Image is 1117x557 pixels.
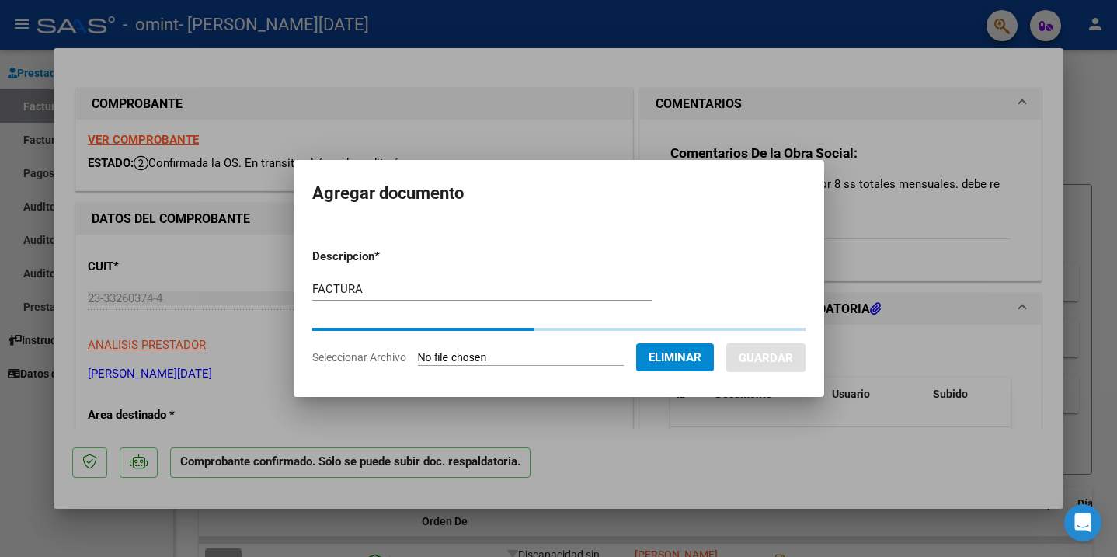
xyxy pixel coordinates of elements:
button: Eliminar [636,343,714,371]
span: Eliminar [649,350,701,364]
p: Descripcion [312,248,461,266]
span: Guardar [739,351,793,365]
div: Open Intercom Messenger [1064,504,1101,541]
button: Guardar [726,343,806,372]
h2: Agregar documento [312,179,806,208]
span: Seleccionar Archivo [312,351,406,364]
